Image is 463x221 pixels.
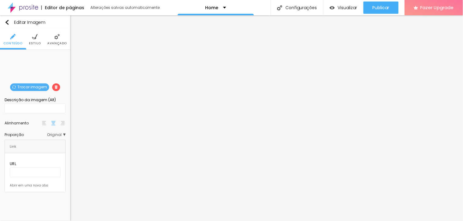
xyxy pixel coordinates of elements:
[205,6,219,10] p: Home
[29,42,41,45] span: Estilo
[70,15,463,221] iframe: Editor
[10,184,60,187] div: Abrir em uma nova aba
[54,34,60,39] img: Icone
[51,121,56,125] img: paragraph-center-align.svg
[5,20,45,25] div: Editar Imagem
[12,85,16,89] img: Icone
[5,20,9,25] img: Icone
[54,85,58,89] img: Icone
[10,34,16,39] img: Icone
[3,42,23,45] span: Conteúdo
[10,161,60,167] div: URL
[5,121,41,125] div: Alinhamento
[42,121,46,125] img: paragraph-left-align.svg
[5,97,66,103] div: Descrição da imagem (Alt)
[277,5,282,10] img: Icone
[32,34,38,39] img: Icone
[41,6,84,10] div: Editor de páginas
[5,140,65,153] div: Link
[47,42,67,45] span: Avançado
[10,83,49,91] span: Trocar imagem
[338,5,357,10] span: Visualizar
[364,2,399,14] button: Publicar
[5,133,47,137] div: Proporção
[47,133,66,137] span: Original
[10,143,16,150] div: Link
[421,5,454,10] span: Fazer Upgrade
[373,5,389,10] span: Publicar
[60,121,65,125] img: paragraph-right-align.svg
[330,5,335,10] img: view-1.svg
[324,2,364,14] button: Visualizar
[10,180,13,183] img: Icone
[90,6,161,9] div: Alterações salvas automaticamente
